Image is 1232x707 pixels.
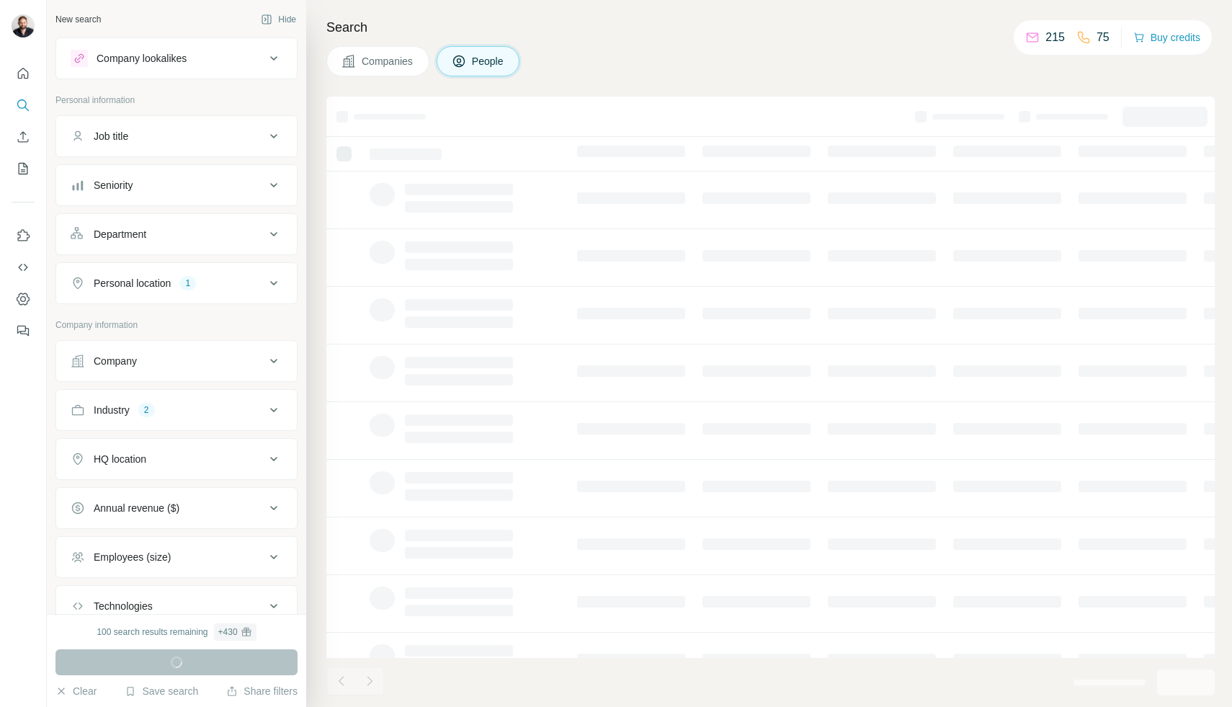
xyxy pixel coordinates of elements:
div: Employees (size) [94,550,171,564]
span: People [472,54,505,68]
button: Save search [125,684,198,698]
p: 215 [1045,29,1065,46]
div: 100 search results remaining [97,623,256,641]
button: Share filters [226,684,298,698]
span: Companies [362,54,414,68]
div: 2 [138,404,155,417]
div: Seniority [94,178,133,192]
div: Company lookalikes [97,51,187,66]
div: Job title [94,129,128,143]
img: Avatar [12,14,35,37]
button: Department [56,217,297,252]
button: Company lookalikes [56,41,297,76]
p: 75 [1097,29,1110,46]
button: Feedback [12,318,35,344]
div: New search [55,13,101,26]
p: Personal information [55,94,298,107]
div: 1 [179,277,196,290]
button: Employees (size) [56,540,297,574]
div: Department [94,227,146,241]
button: Technologies [56,589,297,623]
button: Industry2 [56,393,297,427]
div: Industry [94,403,130,417]
button: Hide [251,9,306,30]
button: Use Surfe on LinkedIn [12,223,35,249]
button: Clear [55,684,97,698]
div: Company [94,354,137,368]
p: Company information [55,319,298,332]
div: Technologies [94,599,153,613]
button: Search [12,92,35,118]
div: Annual revenue ($) [94,501,179,515]
button: Job title [56,119,297,154]
div: + 430 [218,626,238,639]
div: Personal location [94,276,171,290]
button: Quick start [12,61,35,86]
button: Dashboard [12,286,35,312]
button: Annual revenue ($) [56,491,297,525]
button: Seniority [56,168,297,203]
div: HQ location [94,452,146,466]
button: My lists [12,156,35,182]
button: Use Surfe API [12,254,35,280]
button: Company [56,344,297,378]
button: HQ location [56,442,297,476]
button: Buy credits [1133,27,1200,48]
button: Personal location1 [56,266,297,301]
h4: Search [326,17,1215,37]
button: Enrich CSV [12,124,35,150]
